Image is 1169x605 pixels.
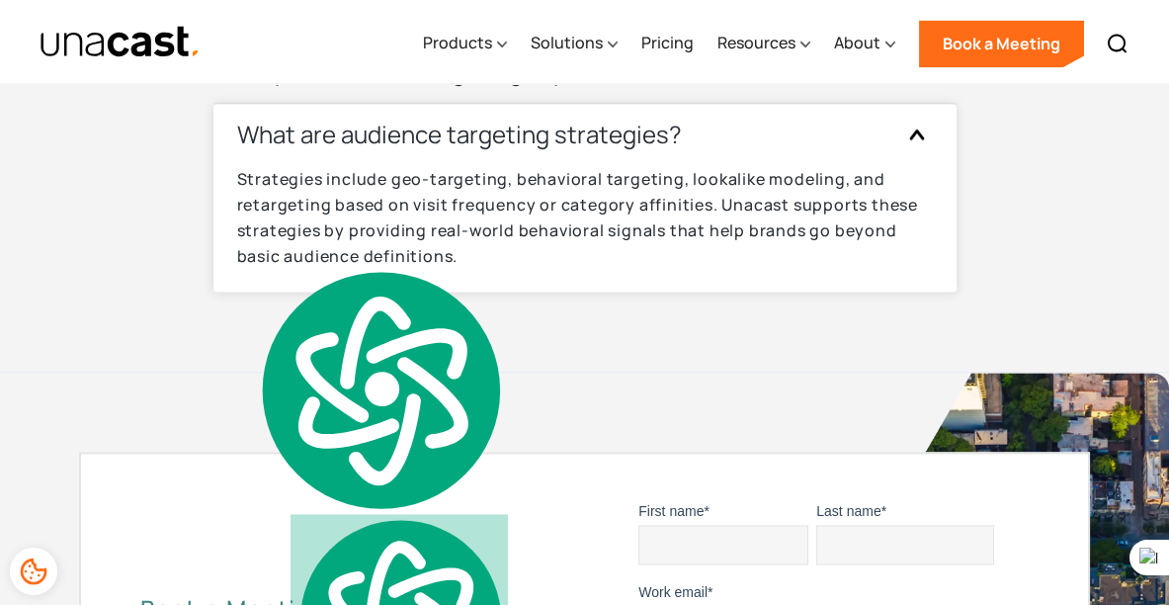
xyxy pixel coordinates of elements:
[40,25,201,59] img: Unacast text logo
[816,503,880,519] span: Last name
[531,31,603,54] div: Solutions
[638,503,704,519] span: First name
[251,265,508,515] img: logo.svg
[423,3,507,84] div: Products
[834,3,895,84] div: About
[423,31,492,54] div: Products
[717,31,795,54] div: Resources
[237,166,933,269] p: Strategies include geo-targeting, behavioral targeting, lookalike modeling, and retargeting based...
[531,3,618,84] div: Solutions
[638,584,708,600] span: Work email
[641,3,694,84] a: Pricing
[919,20,1084,67] a: Book a Meeting
[834,31,880,54] div: About
[237,119,682,150] h3: What are audience targeting strategies?
[717,3,810,84] div: Resources
[40,25,201,59] a: home
[1106,32,1129,55] img: Search icon
[10,548,57,595] div: Cookie Preferences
